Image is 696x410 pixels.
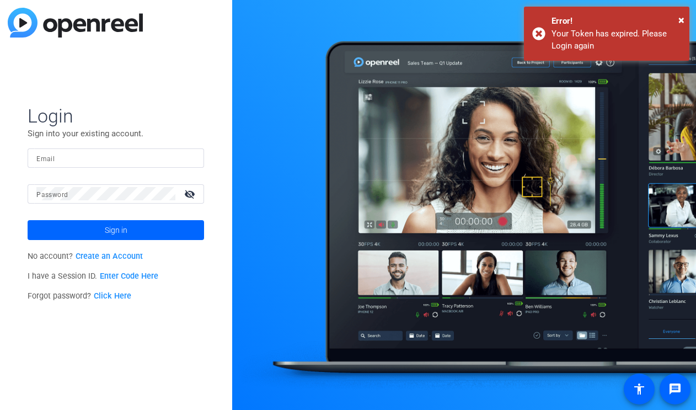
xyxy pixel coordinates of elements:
[94,291,131,301] a: Click Here
[105,216,127,244] span: Sign in
[668,382,682,396] mat-icon: message
[28,127,204,140] p: Sign into your existing account.
[8,8,143,38] img: blue-gradient.svg
[76,252,143,261] a: Create an Account
[678,12,684,28] button: Close
[552,15,681,28] div: Error!
[633,382,646,396] mat-icon: accessibility
[678,13,684,26] span: ×
[36,191,68,199] mat-label: Password
[28,104,204,127] span: Login
[36,155,55,163] mat-label: Email
[36,151,195,164] input: Enter Email Address
[28,252,143,261] span: No account?
[28,291,131,301] span: Forgot password?
[552,28,681,52] div: Your Token has expired. Please Login again
[100,271,158,281] a: Enter Code Here
[178,186,204,202] mat-icon: visibility_off
[28,271,158,281] span: I have a Session ID.
[28,220,204,240] button: Sign in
